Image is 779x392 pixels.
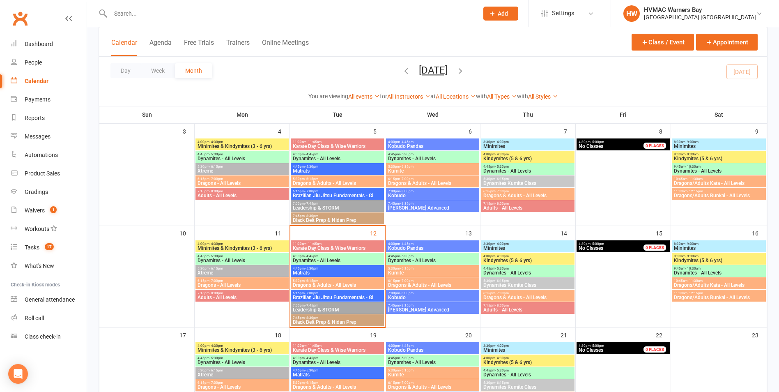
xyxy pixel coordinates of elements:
span: 9:45am [673,267,764,270]
strong: You are viewing [308,93,348,99]
button: [DATE] [419,65,448,76]
span: 8:30am [673,140,764,144]
span: - 4:45pm [305,254,318,258]
span: - 4:30pm [209,140,223,144]
span: Minimites & Kindymites (3 - 6 yrs) [197,246,287,251]
span: Kindymites (5 & 6 yrs) [673,156,764,161]
span: Dragons/Adults Bunkai - All Levels [673,193,764,198]
a: Product Sales [11,164,87,183]
span: - 12:15pm [687,189,703,193]
span: Kindymites (5 & 6 yrs) [483,258,573,263]
span: 4:00pm [483,152,573,156]
span: 7:45pm [292,316,382,320]
span: 11:00am [292,242,382,246]
span: Minimites [673,144,764,149]
a: Payments [11,90,87,109]
span: Dragons & Adults - All Levels [388,283,478,288]
div: 7 [564,124,575,138]
span: Black Belt Prep & Nidan Prep [292,320,382,325]
span: - 9:30am [685,254,699,258]
span: 4:45pm [388,152,478,156]
a: Waivers 1 [11,201,87,220]
span: 5:30pm [388,267,478,270]
span: Xtreme [197,270,287,275]
span: Dragons - All Levels [197,181,287,186]
span: 4:45pm [388,254,478,258]
span: - 8:00pm [209,291,223,295]
span: Karate Day Class & Wise Warriors [292,144,382,149]
a: What's New [11,257,87,275]
span: 5:30pm [483,279,573,283]
span: Dragons/Adults Bunkai - All Levels [673,295,764,300]
span: 4:45pm [197,152,287,156]
span: - 6:15pm [209,165,223,168]
span: 9:00am [673,152,764,156]
span: - 7:00pm [209,279,223,283]
th: Fri [576,106,671,123]
a: All Styles [528,93,558,100]
span: - 12:15pm [687,291,703,295]
span: 6:15pm [292,189,382,193]
span: 4:30pm [578,344,653,348]
input: Search... [108,8,473,19]
strong: with [476,93,487,99]
span: - 7:45pm [305,304,318,307]
a: Reports [11,109,87,127]
span: Kumite [388,270,478,275]
div: 4 [278,124,290,138]
strong: for [380,93,387,99]
span: Kumite [388,168,478,173]
a: Roll call [11,309,87,327]
span: 7:15pm [483,202,573,205]
div: Gradings [25,189,48,195]
div: Class check-in [25,333,61,340]
span: Kobudo Pandas [388,144,478,149]
span: 5:30pm [292,177,382,181]
span: - 7:00pm [495,189,509,193]
span: - 4:45pm [400,140,414,144]
span: 5:30pm [292,279,382,283]
span: 5:30pm [483,177,573,181]
span: - 4:45pm [400,242,414,246]
span: Kindymites (5 & 6 yrs) [483,156,573,161]
span: - 6:15pm [495,279,509,283]
div: Automations [25,152,58,158]
div: People [25,59,42,66]
span: 4:45pm [292,165,382,168]
span: Matrats [292,168,382,173]
span: 4:00pm [483,254,573,258]
span: Adults - All Levels [483,307,573,312]
div: 21 [561,328,575,341]
span: Kobudo [388,193,478,198]
span: - 9:30am [685,152,699,156]
span: Dragons/Adults Kata - All Levels [673,181,764,186]
span: - 4:30pm [209,344,223,348]
a: All Instructors [387,93,430,100]
div: 0 PLACES [643,346,666,353]
div: 20 [465,328,480,341]
span: - 5:30pm [209,254,223,258]
span: Minimites & Kindymites (3 - 6 yrs) [197,144,287,149]
div: 19 [370,328,385,341]
button: Agenda [149,39,172,56]
button: Calendar [111,39,137,56]
span: - 8:00pm [400,291,414,295]
span: - 7:45pm [305,202,318,205]
a: Automations [11,146,87,164]
a: People [11,53,87,72]
button: Add [483,7,518,21]
span: 11:00am [292,140,382,144]
div: 6 [469,124,480,138]
span: Adults - All Levels [483,205,573,210]
span: - 10:30am [685,267,701,270]
span: Dragons & Adults - All Levels [292,181,382,186]
button: Appointment [696,34,758,51]
span: Adults - All Levels [197,193,287,198]
span: 4:45pm [292,267,382,270]
a: All Locations [436,93,476,100]
span: - 11:30am [687,279,703,283]
span: - 10:30am [685,165,701,168]
span: 7:15pm [197,189,287,193]
span: Leadership & STORM [292,205,382,210]
span: Dynamites - All Levels [292,156,382,161]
